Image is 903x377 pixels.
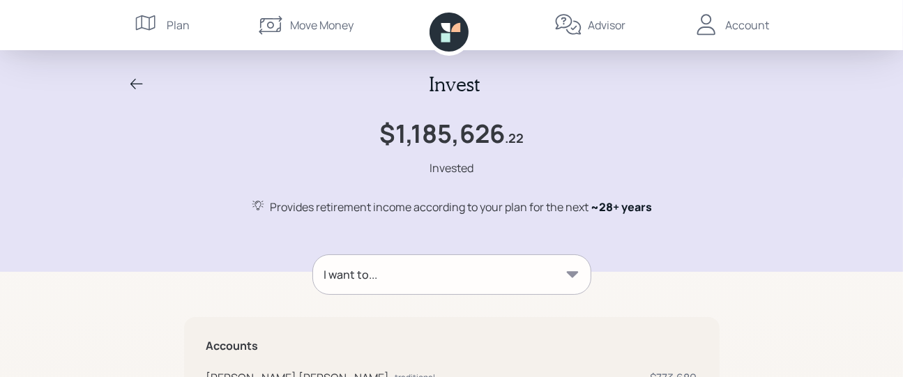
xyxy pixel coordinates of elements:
h4: .22 [505,131,524,146]
div: Invested [430,160,473,176]
h5: Accounts [206,339,697,353]
div: I want to... [324,266,378,283]
div: Advisor [588,17,625,33]
span: ~ 28+ years [591,199,653,215]
div: Move Money [290,17,354,33]
div: Plan [167,17,190,33]
h1: $1,185,626 [379,118,505,148]
h2: Invest [429,72,480,96]
div: Account [726,17,770,33]
div: Provides retirement income according to your plan for the next [271,199,653,215]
